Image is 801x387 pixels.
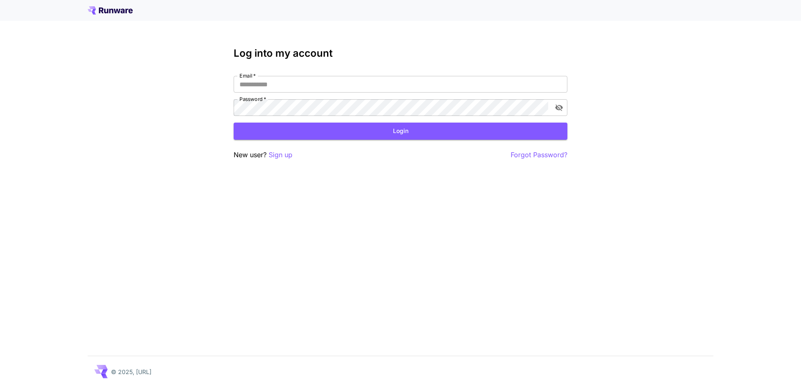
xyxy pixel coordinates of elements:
[234,150,292,160] p: New user?
[239,72,256,79] label: Email
[239,95,266,103] label: Password
[552,100,567,115] button: toggle password visibility
[111,367,151,376] p: © 2025, [URL]
[269,150,292,160] button: Sign up
[234,48,567,59] h3: Log into my account
[511,150,567,160] button: Forgot Password?
[234,123,567,140] button: Login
